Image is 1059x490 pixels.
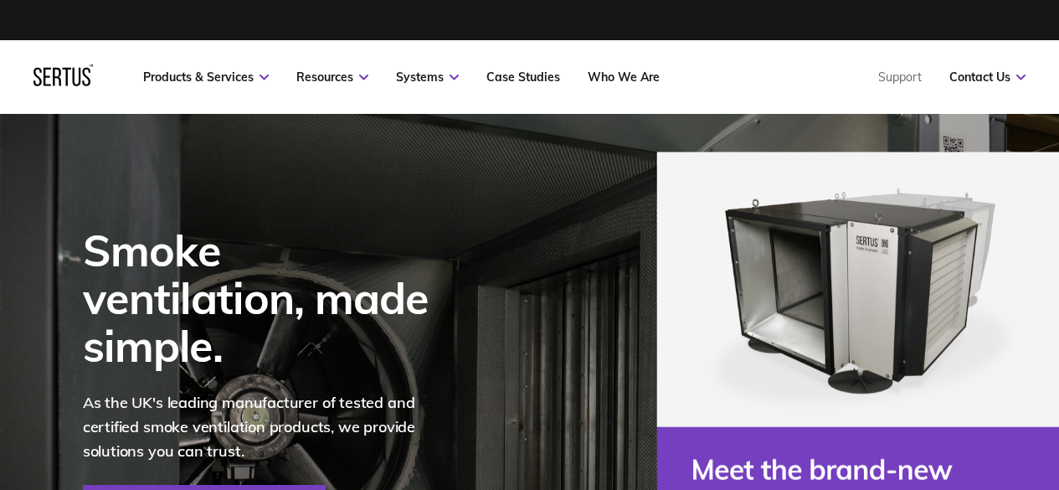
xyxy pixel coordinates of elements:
a: Who We Are [588,70,660,85]
a: Systems [396,70,459,85]
a: Support [878,70,922,85]
a: Contact Us [949,70,1026,85]
a: Products & Services [143,70,269,85]
a: Case Studies [486,70,560,85]
a: Resources [296,70,368,85]
p: As the UK's leading manufacturer of tested and certified smoke ventilation products, we provide s... [83,391,451,463]
div: Smoke ventilation, made simple. [83,226,451,370]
